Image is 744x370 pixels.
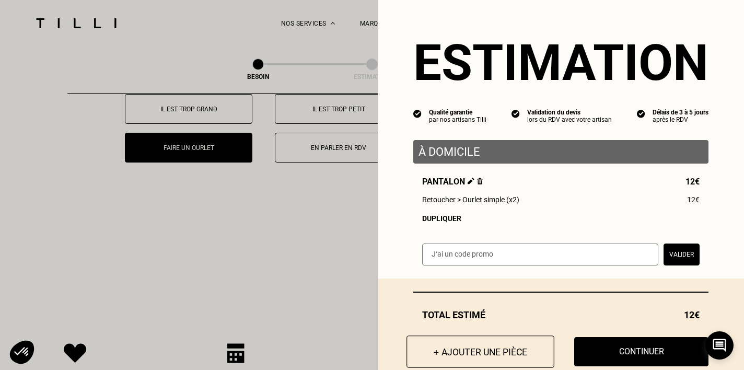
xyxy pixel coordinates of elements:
button: + Ajouter une pièce [406,336,554,368]
div: Total estimé [413,309,708,320]
div: après le RDV [653,116,708,123]
button: Valider [664,244,700,265]
img: Éditer [468,178,474,184]
img: Supprimer [477,178,483,184]
img: icon list info [512,109,520,118]
div: lors du RDV avec votre artisan [527,116,612,123]
p: À domicile [419,145,703,158]
div: Qualité garantie [429,109,486,116]
img: icon list info [413,109,422,118]
span: 12€ [685,177,700,187]
div: Délais de 3 à 5 jours [653,109,708,116]
button: Continuer [574,337,708,366]
span: Retoucher > Ourlet simple (x2) [422,195,519,204]
div: par nos artisans Tilli [429,116,486,123]
span: Pantalon [422,177,483,187]
span: 12€ [687,195,700,204]
img: icon list info [637,109,645,118]
input: J‘ai un code promo [422,244,658,265]
div: Dupliquer [422,214,700,223]
div: Validation du devis [527,109,612,116]
span: 12€ [684,309,700,320]
section: Estimation [413,33,708,92]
